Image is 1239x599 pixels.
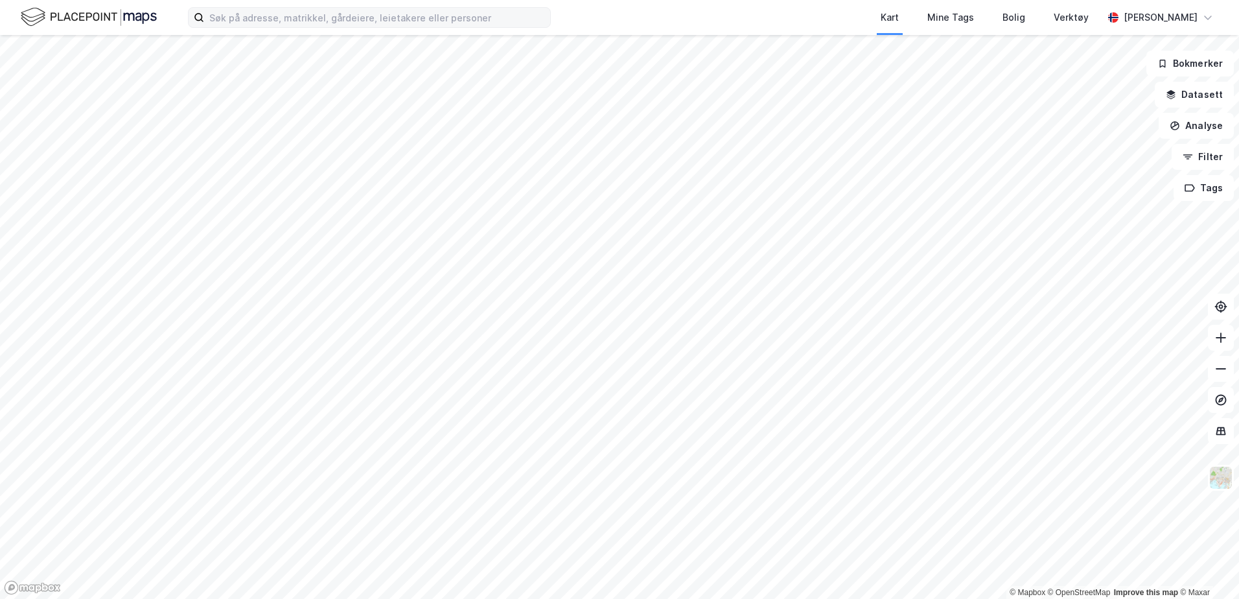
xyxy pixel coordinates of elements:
[1159,113,1234,139] button: Analyse
[1174,175,1234,201] button: Tags
[1174,537,1239,599] iframe: Chat Widget
[1114,588,1178,597] a: Improve this map
[204,8,550,27] input: Søk på adresse, matrikkel, gårdeiere, leietakere eller personer
[1146,51,1234,76] button: Bokmerker
[1124,10,1198,25] div: [PERSON_NAME]
[4,580,61,595] a: Mapbox homepage
[881,10,899,25] div: Kart
[927,10,974,25] div: Mine Tags
[1010,588,1045,597] a: Mapbox
[21,6,157,29] img: logo.f888ab2527a4732fd821a326f86c7f29.svg
[1155,82,1234,108] button: Datasett
[1054,10,1089,25] div: Verktøy
[1172,144,1234,170] button: Filter
[1002,10,1025,25] div: Bolig
[1209,465,1233,490] img: Z
[1048,588,1111,597] a: OpenStreetMap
